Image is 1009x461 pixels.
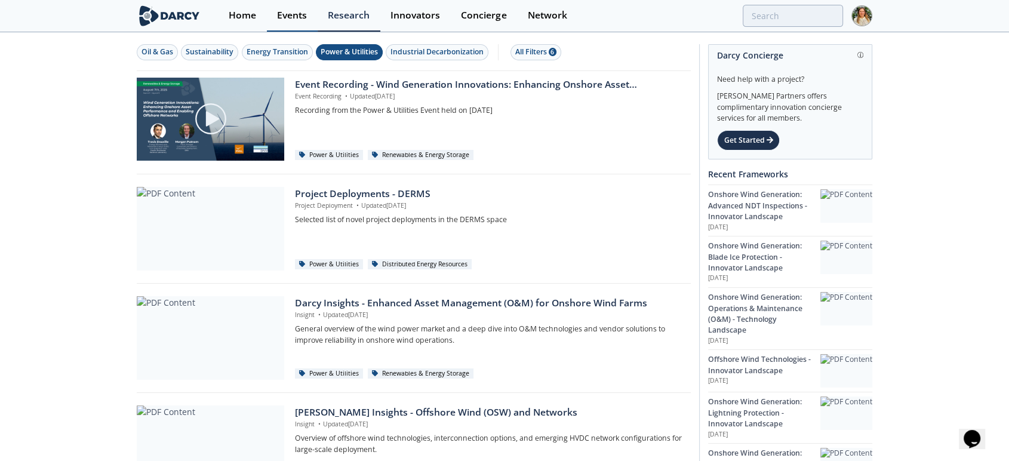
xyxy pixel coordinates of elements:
button: Energy Transition [242,44,313,60]
p: [DATE] [708,273,820,283]
div: Sustainability [186,47,233,57]
a: Offshore Wind Technologies - Innovator Landscape [DATE] PDF Content [708,349,872,392]
input: Advanced Search [743,5,843,27]
a: Video Content Event Recording - Wind Generation Innovations: Enhancing Onshore Asset Performance ... [137,78,691,161]
div: Energy Transition [247,47,308,57]
div: Project Deployments - DERMS [295,187,682,201]
div: Industrial Decarbonization [390,47,484,57]
div: Power & Utilities [295,368,364,379]
button: All Filters 6 [510,44,561,60]
div: Research [328,11,370,20]
p: [DATE] [708,430,820,440]
div: Oil & Gas [141,47,173,57]
div: Darcy Insights - Enhanced Asset Management (O&M) for Onshore Wind Farms [295,296,682,311]
img: Video Content [137,78,284,161]
div: Offshore Wind Technologies - Innovator Landscape [708,354,820,376]
button: Power & Utilities [316,44,383,60]
div: Distributed Energy Resources [368,259,472,270]
p: Selected list of novel project deployments in the DERMS space [295,214,682,225]
div: [PERSON_NAME] Partners offers complimentary innovation concierge services for all members. [717,85,863,124]
p: Overview of offshore wind technologies, interconnection options, and emerging HVDC network config... [295,433,682,455]
iframe: chat widget [959,413,997,449]
span: • [355,201,361,210]
img: play-chapters-gray.svg [194,102,227,136]
p: Insight Updated [DATE] [295,420,682,429]
p: Project Deployment Updated [DATE] [295,201,682,211]
div: Renewables & Energy Storage [368,150,474,161]
p: [DATE] [708,223,820,232]
img: information.svg [857,52,864,59]
p: Recording from the Power & Utilities Event held on [DATE] [295,105,682,116]
p: [DATE] [708,336,820,346]
div: Event Recording - Wind Generation Innovations: Enhancing Onshore Asset Performance and Enabling O... [295,78,682,92]
p: Insight Updated [DATE] [295,311,682,320]
div: Onshore Wind Generation: Lightning Protection - Innovator Landscape [708,397,820,429]
div: Renewables & Energy Storage [368,368,474,379]
div: Power & Utilities [295,259,364,270]
a: Onshore Wind Generation: Operations & Maintenance (O&M) - Technology Landscape [DATE] PDF Content [708,287,872,349]
div: [PERSON_NAME] Insights - Offshore Wind (OSW) and Networks [295,405,682,420]
div: Recent Frameworks [708,164,872,185]
a: PDF Content Darcy Insights - Enhanced Asset Management (O&M) for Onshore Wind Farms Insight •Upda... [137,296,691,380]
div: Get Started [717,130,780,150]
div: Network [527,11,567,20]
span: 6 [549,48,556,56]
a: Onshore Wind Generation: Advanced NDT Inspections - Innovator Landscape [DATE] PDF Content [708,185,872,236]
div: Events [277,11,307,20]
div: All Filters [515,47,556,57]
img: logo-wide.svg [137,5,202,26]
img: Profile [851,5,872,26]
p: General overview of the wind power market and a deep dive into O&M technologies and vendor soluti... [295,324,682,346]
a: Onshore Wind Generation: Blade Ice Protection - Innovator Landscape [DATE] PDF Content [708,236,872,287]
div: Onshore Wind Generation: Advanced NDT Inspections - Innovator Landscape [708,189,820,222]
div: Home [229,11,256,20]
button: Oil & Gas [137,44,178,60]
div: Concierge [461,11,506,20]
a: PDF Content Project Deployments - DERMS Project Deployment •Updated[DATE] Selected list of novel ... [137,187,691,271]
div: Onshore Wind Generation: Operations & Maintenance (O&M) - Technology Landscape [708,292,820,336]
span: • [316,420,323,428]
div: Need help with a project? [717,66,863,85]
div: Power & Utilities [321,47,378,57]
p: Event Recording Updated [DATE] [295,92,682,102]
button: Sustainability [181,44,238,60]
div: Innovators [390,11,440,20]
span: • [316,311,323,319]
p: [DATE] [708,376,820,386]
div: Darcy Concierge [717,45,863,66]
div: Power & Utilities [295,150,364,161]
span: • [343,92,350,100]
button: Industrial Decarbonization [386,44,488,60]
div: Onshore Wind Generation: Blade Ice Protection - Innovator Landscape [708,241,820,273]
a: Onshore Wind Generation: Lightning Protection - Innovator Landscape [DATE] PDF Content [708,392,872,443]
